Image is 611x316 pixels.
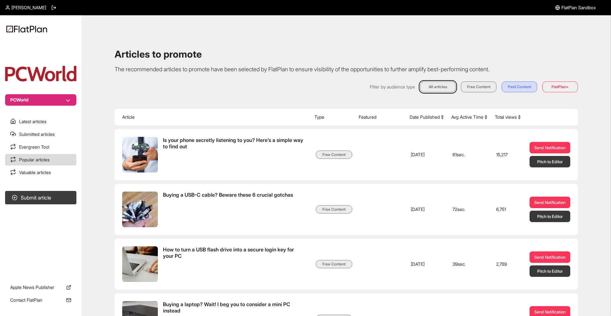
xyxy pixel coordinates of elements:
button: Submit article [5,191,76,204]
a: Popular articles [5,154,76,165]
img: Buying a USB-C cable? Beware these 6 crucial gotchas [122,192,158,227]
img: How to turn a USB flash drive into a secure login key for your PC [122,246,158,282]
span: Is your phone secretly listening to you? Here’s a simple way to find out [163,137,303,150]
span: FlatPlan Sandbox [561,4,596,11]
button: Date Published [410,114,444,120]
span: Is your phone secretly listening to you? Here’s a simple way to find out [163,137,305,172]
th: Featured [355,109,406,125]
a: Latest articles [5,116,76,127]
a: Valuable articles [5,167,76,178]
button: Avg Active Time [451,114,487,120]
button: PCWorld [5,94,76,106]
span: Buying a laptop? Wait! I beg you to consider a mini PC instead [163,301,290,314]
button: Paid Content [502,81,537,92]
a: Buying a USB-C cable? Beware these 6 crucial gotchas [122,192,305,227]
td: 2,789 [491,239,524,290]
th: Type [311,109,355,125]
td: [DATE] [406,239,447,290]
a: Send Notification [530,251,570,263]
img: Publication Logo [5,66,76,81]
h1: Articles to promote [115,48,578,60]
span: Buying a USB-C cable? Beware these 6 crucial gotchas [163,192,293,198]
td: 15,217 [491,129,524,180]
td: 39 sec. [447,239,491,290]
a: [PERSON_NAME] [5,4,46,11]
a: Send Notification [530,197,570,208]
a: Is your phone secretly listening to you? Here’s a simple way to find out [122,137,305,172]
a: Submitted articles [5,129,76,140]
img: Logo [6,25,47,32]
button: All articles [420,81,456,92]
span: Filter by audience type [370,84,415,90]
a: Evergreen Tool [5,141,76,153]
a: Send Notification [530,142,570,153]
td: [DATE] [406,129,447,180]
button: Pitch to Editor [530,156,570,167]
span: How to turn a USB flash drive into a secure login key for your PC [163,246,294,259]
td: 6,751 [491,184,524,235]
button: Pitch to Editor [530,211,570,222]
span: [PERSON_NAME] [11,4,46,11]
span: How to turn a USB flash drive into a secure login key for your PC [163,246,305,282]
td: 61 sec. [447,129,491,180]
span: Free Content [316,151,352,159]
button: Free Content [461,81,496,92]
span: Free Content [316,205,352,214]
a: Contact FlatPlan [5,294,76,306]
th: Article [115,109,311,125]
span: Free Content [316,260,352,268]
td: 72 sec. [447,184,491,235]
td: [DATE] [406,184,447,235]
img: Is your phone secretly listening to you? Here’s a simple way to find out [122,137,158,172]
a: How to turn a USB flash drive into a secure login key for your PC [122,246,305,282]
a: Apple News Publisher [5,282,76,293]
p: The recommended articles to promote have been selected by FlatPlan to ensure visibility of the op... [115,65,578,74]
button: FlatPlan+ [542,81,578,92]
button: Pitch to Editor [530,265,570,277]
span: Buying a USB-C cable? Beware these 6 crucial gotchas [163,192,293,227]
button: Total views [495,114,521,120]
